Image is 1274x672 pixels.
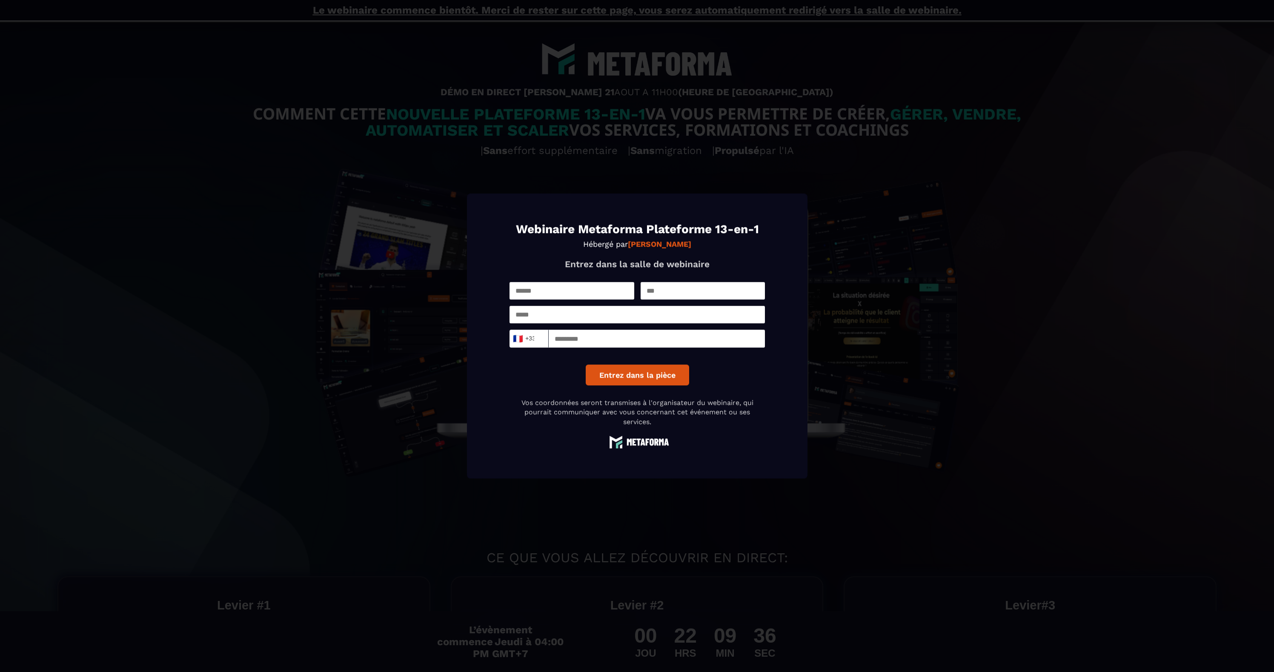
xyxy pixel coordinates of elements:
[628,239,691,248] strong: [PERSON_NAME]
[510,223,765,235] h1: Webinaire Metaforma Plateforme 13-en-1
[512,333,523,345] span: 🇫🇷
[515,333,533,345] span: +33
[535,332,541,345] input: Search for option
[510,239,765,248] p: Hébergé par
[585,364,689,385] button: Entrez dans la pièce
[605,435,669,448] img: logo
[510,398,765,427] p: Vos coordonnées seront transmises à l'organisateur du webinaire, qui pourrait communiquer avec vo...
[510,259,765,269] p: Entrez dans la salle de webinaire
[510,330,549,347] div: Search for option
